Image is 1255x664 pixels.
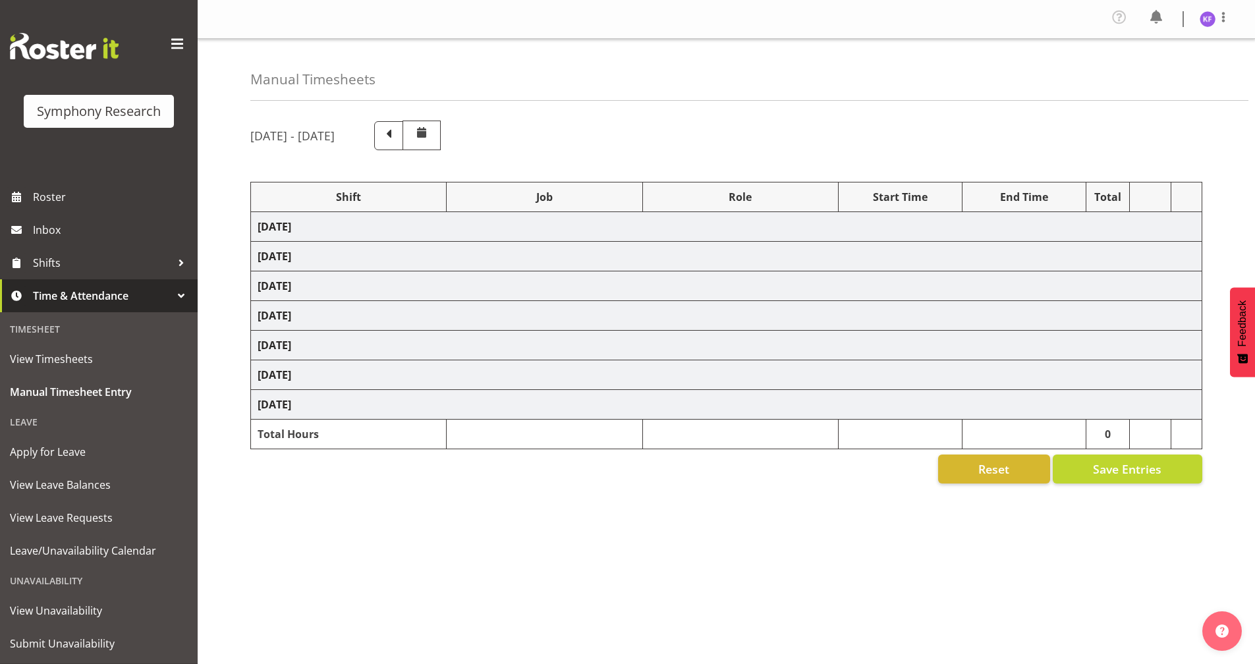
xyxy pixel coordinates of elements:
a: Apply for Leave [3,435,194,468]
img: help-xxl-2.png [1215,624,1229,638]
td: [DATE] [251,360,1202,390]
div: Timesheet [3,316,194,343]
span: Apply for Leave [10,442,188,462]
span: View Leave Balances [10,475,188,495]
a: View Leave Balances [3,468,194,501]
div: Symphony Research [37,101,161,121]
a: View Timesheets [3,343,194,375]
div: Start Time [845,189,955,205]
span: Shifts [33,253,171,273]
img: karrierae-frydenlund1891.jpg [1200,11,1215,27]
a: View Unavailability [3,594,194,627]
button: Reset [938,455,1050,484]
span: View Timesheets [10,349,188,369]
span: Roster [33,187,191,207]
div: Unavailability [3,567,194,594]
span: Submit Unavailability [10,634,188,653]
td: [DATE] [251,301,1202,331]
div: End Time [969,189,1079,205]
a: Leave/Unavailability Calendar [3,534,194,567]
span: Leave/Unavailability Calendar [10,541,188,561]
span: Feedback [1237,300,1248,346]
span: Reset [978,460,1009,478]
td: [DATE] [251,212,1202,242]
td: [DATE] [251,331,1202,360]
span: Inbox [33,220,191,240]
button: Save Entries [1053,455,1202,484]
a: View Leave Requests [3,501,194,534]
span: View Leave Requests [10,508,188,528]
div: Total [1093,189,1123,205]
td: [DATE] [251,390,1202,420]
span: Manual Timesheet Entry [10,382,188,402]
div: Role [650,189,831,205]
span: View Unavailability [10,601,188,621]
button: Feedback - Show survey [1230,287,1255,377]
div: Shift [258,189,439,205]
img: Rosterit website logo [10,33,119,59]
h4: Manual Timesheets [250,72,376,87]
td: [DATE] [251,271,1202,301]
a: Submit Unavailability [3,627,194,660]
span: Save Entries [1093,460,1161,478]
a: Manual Timesheet Entry [3,375,194,408]
div: Leave [3,408,194,435]
h5: [DATE] - [DATE] [250,128,335,143]
div: Job [453,189,635,205]
span: Time & Attendance [33,286,171,306]
td: [DATE] [251,242,1202,271]
td: Total Hours [251,420,447,449]
td: 0 [1086,420,1130,449]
